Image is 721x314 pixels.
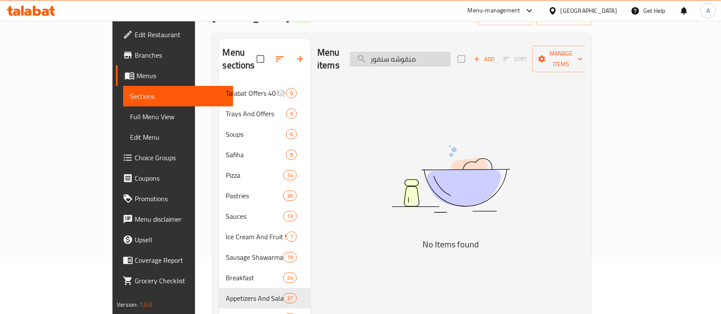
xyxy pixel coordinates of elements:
[219,165,310,185] div: Pizza14
[226,293,283,303] span: Appetizers And Salads
[135,214,226,224] span: Menu disclaimer
[287,110,296,118] span: 9
[116,45,233,65] a: Branches
[139,299,153,310] span: 1.0.0
[116,229,233,250] a: Upsell
[226,170,283,180] span: Pizza
[283,170,297,180] div: items
[286,88,297,98] div: items
[116,168,233,188] a: Coupons
[136,70,226,81] span: Menus
[251,50,269,68] span: Select all sections
[485,12,526,23] span: import
[123,127,233,147] a: Edit Menu
[219,144,310,165] div: Safiha9
[130,91,226,101] span: Sections
[219,247,310,267] div: Sausage Shawarma19
[222,46,257,72] h2: Menu sections
[226,273,283,283] span: Breakfast
[116,188,233,209] a: Promotions
[135,29,226,40] span: Edit Restaurant
[116,209,233,229] a: Menu disclaimer
[135,235,226,245] span: Upsell
[219,206,310,226] div: Sauces13
[123,106,233,127] a: Full Menu View
[123,86,233,106] a: Sections
[219,103,310,124] div: Trays And Offers9
[287,130,296,138] span: 6
[219,83,310,103] div: Talabat Offers 40-50%0
[219,124,310,144] div: Soups6
[219,288,310,308] div: Appetizers And Salads37
[532,46,590,72] button: Manage items
[219,267,310,288] div: Breakfast24
[116,24,233,45] a: Edit Restaurant
[130,132,226,142] span: Edit Menu
[317,46,340,72] h2: Menu items
[287,151,296,159] span: 9
[116,65,233,86] a: Menus
[539,48,583,70] span: Manage items
[470,53,498,66] span: Add item
[116,270,233,291] a: Grocery Checklist
[135,194,226,204] span: Promotions
[284,192,296,200] span: 36
[284,253,296,261] span: 19
[284,171,296,179] span: 14
[226,109,286,119] span: Trays And Offers
[226,232,286,242] span: Ice Cream And Fruit Salads
[226,129,286,139] span: Soups
[344,238,558,251] h5: No Items found
[350,52,451,67] input: search
[219,185,310,206] div: Pastries36
[706,6,710,15] span: A
[130,112,226,122] span: Full Menu View
[283,191,297,201] div: items
[284,294,296,302] span: 37
[135,255,226,265] span: Coverage Report
[135,173,226,183] span: Coupons
[287,89,296,97] span: 0
[116,250,233,270] a: Coverage Report
[543,12,585,23] span: export
[344,122,558,235] img: dish.svg
[470,53,498,66] button: Add
[226,150,286,160] span: Safiha
[561,6,617,15] div: [GEOGRAPHIC_DATA]
[284,274,296,282] span: 24
[283,211,297,221] div: items
[287,233,296,241] span: 7
[286,109,297,119] div: items
[498,53,532,66] span: Sort items
[226,88,275,98] span: Talabat Offers 40-50%
[117,299,138,310] span: Version:
[116,147,233,168] a: Choice Groups
[468,6,520,16] div: Menu-management
[286,150,297,160] div: items
[283,293,297,303] div: items
[226,211,283,221] span: Sauces
[226,191,283,201] span: Pastries
[135,50,226,60] span: Branches
[219,226,310,247] div: Ice Cream And Fruit Salads7
[135,276,226,286] span: Grocery Checklist
[284,212,296,220] span: 13
[135,153,226,163] span: Choice Groups
[473,54,496,64] span: Add
[269,49,290,69] span: Sort sections
[226,252,283,262] span: Sausage Shawarma
[283,273,297,283] div: items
